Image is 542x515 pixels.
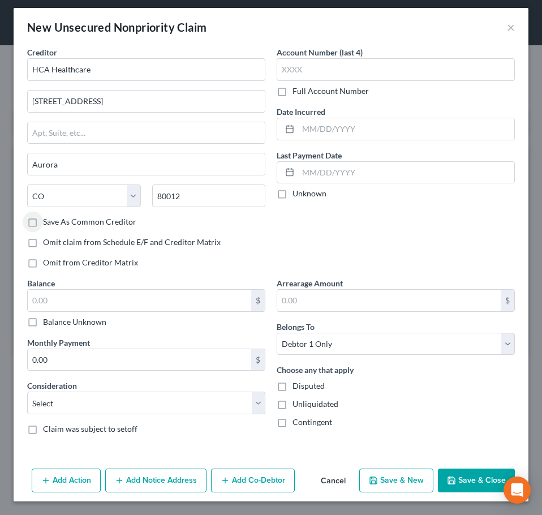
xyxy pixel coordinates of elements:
label: Balance [27,277,55,289]
label: Last Payment Date [277,149,342,161]
input: Apt, Suite, etc... [28,122,265,144]
input: XXXX [277,58,515,81]
button: Add Notice Address [105,469,207,492]
label: Account Number (last 4) [277,46,363,58]
div: Open Intercom Messenger [504,477,531,504]
div: $ [251,349,265,371]
label: Choose any that apply [277,364,354,376]
div: New Unsecured Nonpriority Claim [27,19,207,35]
label: Unknown [292,188,326,199]
span: Claim was subject to setoff [43,424,137,434]
span: Disputed [292,381,325,390]
button: Cancel [312,470,355,492]
input: 0.00 [277,290,501,311]
span: Contingent [292,417,332,427]
span: Omit claim from Schedule E/F and Creditor Matrix [43,237,221,247]
div: $ [251,290,265,311]
input: Search creditor by name... [27,58,265,81]
label: Save As Common Creditor [43,216,136,228]
label: Full Account Number [292,85,369,97]
input: Enter zip... [152,184,266,207]
label: Monthly Payment [27,337,90,349]
button: Save & New [359,469,433,492]
span: Creditor [27,48,57,57]
label: Date Incurred [277,106,325,118]
div: $ [501,290,514,311]
button: Add Action [32,469,101,492]
label: Balance Unknown [43,316,106,328]
input: MM/DD/YYYY [298,162,514,183]
input: 0.00 [28,290,251,311]
input: Enter address... [28,91,265,112]
label: Arrearage Amount [277,277,343,289]
button: Add Co-Debtor [211,469,295,492]
input: 0.00 [28,349,251,371]
button: × [507,20,515,34]
span: Belongs To [277,322,315,332]
span: Unliquidated [292,399,338,409]
label: Consideration [27,380,77,392]
input: Enter city... [28,153,265,175]
span: Omit from Creditor Matrix [43,257,138,267]
input: MM/DD/YYYY [298,118,514,140]
button: Save & Close [438,469,515,492]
